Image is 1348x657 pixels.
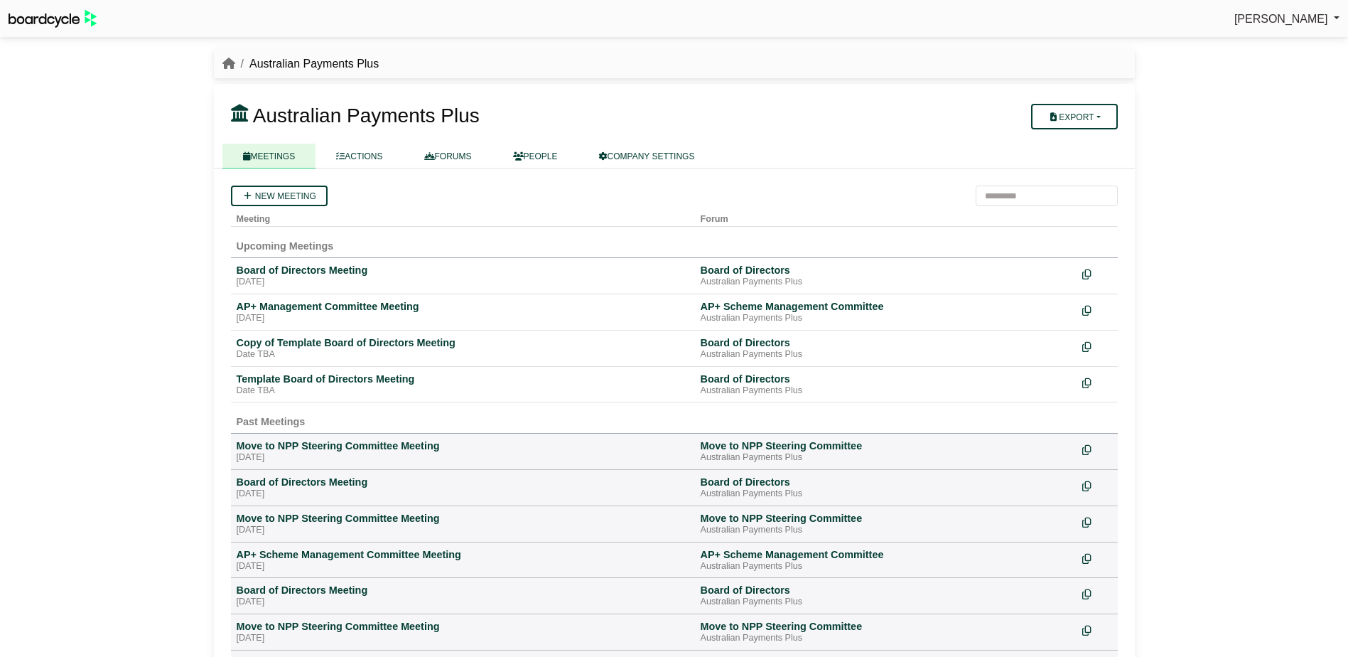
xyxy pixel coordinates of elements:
[1234,10,1339,28] a: [PERSON_NAME]
[237,385,689,397] div: Date TBA
[701,373,1071,385] div: Board of Directors
[695,206,1077,227] th: Forum
[578,144,716,169] a: COMPANY SETTINGS
[492,144,578,169] a: PEOPLE
[701,597,1071,608] div: Australian Payments Plus
[701,336,1071,349] div: Board of Directors
[701,336,1071,360] a: Board of Directors Australian Payments Plus
[237,525,689,536] div: [DATE]
[701,512,1071,525] div: Move to NPP Steering Committee
[701,264,1071,277] div: Board of Directors
[701,349,1071,360] div: Australian Payments Plus
[1031,104,1117,129] button: Export
[237,439,689,452] div: Move to NPP Steering Committee Meeting
[237,277,689,288] div: [DATE]
[237,300,689,313] div: AP+ Management Committee Meeting
[1082,336,1112,356] div: Make a copy
[237,349,689,360] div: Date TBA
[237,416,306,427] span: Past Meetings
[237,620,689,633] div: Move to NPP Steering Committee Meeting
[237,620,689,644] a: Move to NPP Steering Committee Meeting [DATE]
[237,336,689,360] a: Copy of Template Board of Directors Meeting Date TBA
[237,373,689,385] div: Template Board of Directors Meeting
[701,300,1071,313] div: AP+ Scheme Management Committee
[1082,584,1112,603] div: Make a copy
[1082,373,1112,392] div: Make a copy
[237,561,689,572] div: [DATE]
[701,277,1071,288] div: Australian Payments Plus
[316,144,403,169] a: ACTIONS
[222,55,379,73] nav: breadcrumb
[237,548,689,572] a: AP+ Scheme Management Committee Meeting [DATE]
[701,452,1071,464] div: Australian Payments Plus
[237,439,689,464] a: Move to NPP Steering Committee Meeting [DATE]
[701,373,1071,397] a: Board of Directors Australian Payments Plus
[701,313,1071,324] div: Australian Payments Plus
[701,561,1071,572] div: Australian Payments Plus
[237,512,689,536] a: Move to NPP Steering Committee Meeting [DATE]
[701,264,1071,288] a: Board of Directors Australian Payments Plus
[404,144,492,169] a: FORUMS
[701,385,1071,397] div: Australian Payments Plus
[1082,476,1112,495] div: Make a copy
[701,439,1071,452] div: Move to NPP Steering Committee
[237,597,689,608] div: [DATE]
[701,620,1071,644] a: Move to NPP Steering Committee Australian Payments Plus
[235,55,379,73] li: Australian Payments Plus
[237,313,689,324] div: [DATE]
[231,206,695,227] th: Meeting
[1082,439,1112,459] div: Make a copy
[231,186,328,206] a: New meeting
[701,488,1071,500] div: Australian Payments Plus
[237,476,689,500] a: Board of Directors Meeting [DATE]
[237,584,689,597] div: Board of Directors Meeting
[1234,13,1328,25] span: [PERSON_NAME]
[237,264,689,277] div: Board of Directors Meeting
[222,144,316,169] a: MEETINGS
[701,525,1071,536] div: Australian Payments Plus
[1082,512,1112,531] div: Make a copy
[701,548,1071,561] div: AP+ Scheme Management Committee
[237,548,689,561] div: AP+ Scheme Management Committee Meeting
[701,584,1071,597] div: Board of Directors
[1082,620,1112,639] div: Make a copy
[253,105,480,127] span: Australian Payments Plus
[701,512,1071,536] a: Move to NPP Steering Committee Australian Payments Plus
[237,633,689,644] div: [DATE]
[701,476,1071,488] div: Board of Directors
[237,584,689,608] a: Board of Directors Meeting [DATE]
[237,240,334,252] span: Upcoming Meetings
[237,488,689,500] div: [DATE]
[1082,300,1112,319] div: Make a copy
[1082,264,1112,283] div: Make a copy
[237,373,689,397] a: Template Board of Directors Meeting Date TBA
[237,512,689,525] div: Move to NPP Steering Committee Meeting
[237,300,689,324] a: AP+ Management Committee Meeting [DATE]
[237,452,689,464] div: [DATE]
[1082,548,1112,567] div: Make a copy
[701,476,1071,500] a: Board of Directors Australian Payments Plus
[701,548,1071,572] a: AP+ Scheme Management Committee Australian Payments Plus
[237,264,689,288] a: Board of Directors Meeting [DATE]
[701,439,1071,464] a: Move to NPP Steering Committee Australian Payments Plus
[701,633,1071,644] div: Australian Payments Plus
[237,476,689,488] div: Board of Directors Meeting
[701,584,1071,608] a: Board of Directors Australian Payments Plus
[237,336,689,349] div: Copy of Template Board of Directors Meeting
[701,300,1071,324] a: AP+ Scheme Management Committee Australian Payments Plus
[9,10,97,28] img: BoardcycleBlackGreen-aaafeed430059cb809a45853b8cf6d952af9d84e6e89e1f1685b34bfd5cb7d64.svg
[701,620,1071,633] div: Move to NPP Steering Committee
